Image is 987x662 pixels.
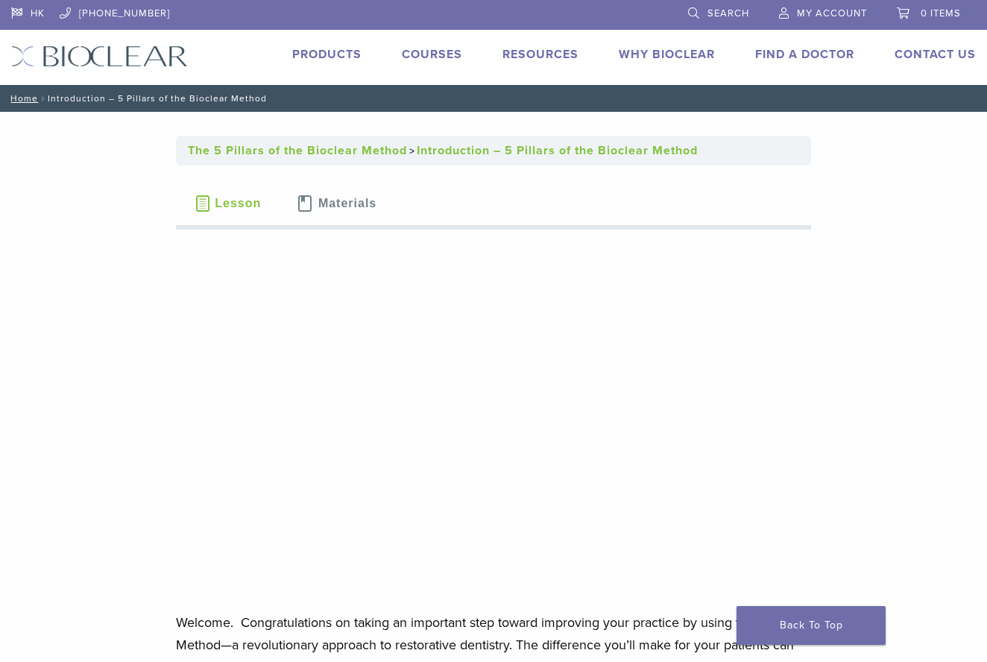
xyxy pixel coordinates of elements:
iframe: Intro to 5 Pillars.mp4 [176,253,812,611]
a: The 5 Pillars of the Bioclear Method [188,143,407,158]
span: / [38,95,48,102]
span: My Account [797,7,867,19]
img: Bioclear [11,45,188,67]
a: Why Bioclear [619,47,715,62]
span: Lesson [215,198,261,209]
a: Contact Us [895,47,976,62]
a: Back To Top [737,606,886,645]
span: Search [707,7,749,19]
a: Introduction – 5 Pillars of the Bioclear Method [417,143,698,158]
a: Resources [502,47,578,62]
a: Home [6,93,38,104]
span: Materials [318,198,376,209]
a: Courses [402,47,462,62]
span: 0 items [921,7,961,19]
a: Products [292,47,362,62]
a: Find A Doctor [755,47,854,62]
